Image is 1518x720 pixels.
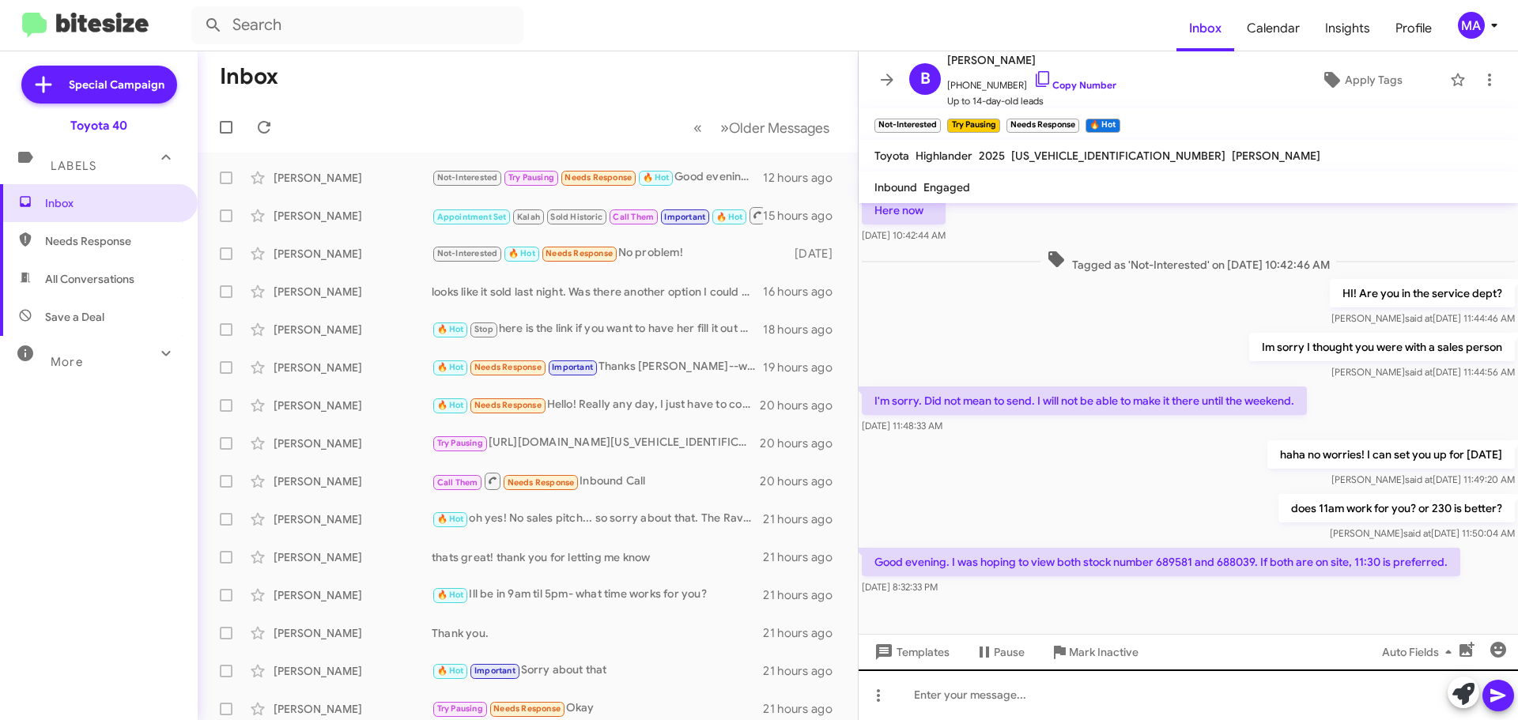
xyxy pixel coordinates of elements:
span: All Conversations [45,271,134,287]
a: Copy Number [1033,79,1116,91]
span: 🔥 Hot [716,212,743,222]
span: 🔥 Hot [437,514,464,524]
span: 🔥 Hot [437,362,464,372]
a: Profile [1383,6,1444,51]
div: 12 hours ago [763,170,845,186]
div: [PERSON_NAME] [274,398,432,413]
a: Special Campaign [21,66,177,104]
div: 19 hours ago [763,360,845,375]
div: [PERSON_NAME] [274,701,432,717]
span: Engaged [923,180,970,194]
div: 16 hours ago [763,284,845,300]
span: said at [1403,527,1431,539]
div: Ill be in 9am til 5pm- what time works for you? [432,586,763,604]
div: 20 hours ago [760,435,845,451]
span: Try Pausing [508,172,554,183]
div: 21 hours ago [763,625,845,641]
span: B [920,66,931,92]
a: Insights [1312,6,1383,51]
span: Highlander [916,149,972,163]
div: Good evening. I was hoping to view both stock number 689581 and 688039. If both are on site, 11:3... [432,168,763,187]
span: [DATE] 10:42:44 AM [862,229,946,241]
span: Not-Interested [437,248,498,258]
div: 20 hours ago [760,398,845,413]
div: 21 hours ago [763,511,845,527]
span: [PERSON_NAME] [947,51,1116,70]
div: Sorry about that [432,662,763,680]
button: MA [1444,12,1501,39]
button: Auto Fields [1369,638,1471,666]
div: [PERSON_NAME] [274,360,432,375]
button: Next [711,111,839,144]
p: HI! Are you in the service dept? [1330,279,1515,307]
span: Special Campaign [69,77,164,92]
span: « [693,118,702,138]
button: Templates [859,638,962,666]
div: 930 [432,205,763,225]
p: Good evening. I was hoping to view both stock number 689581 and 688039. If both are on site, 11:3... [862,548,1460,576]
div: Thanks [PERSON_NAME]--will look for the proposal. [432,358,763,376]
div: 18 hours ago [763,322,845,337]
span: Important [552,362,593,372]
nav: Page navigation example [685,111,839,144]
span: Appointment Set [437,212,507,222]
div: [PERSON_NAME] [274,663,432,679]
small: Needs Response [1006,119,1079,133]
div: Hello! Really any day, I just have to coordinate transportation beforehand. I'm more interested i... [432,396,760,414]
span: Needs Response [546,248,613,258]
span: Try Pausing [437,438,483,448]
div: Okay [432,699,763,718]
span: said at [1405,366,1433,378]
div: 21 hours ago [763,701,845,717]
span: More [51,355,83,369]
div: [PERSON_NAME] [274,208,432,224]
span: 🔥 Hot [437,665,464,676]
span: Tagged as 'Not-Interested' on [DATE] 10:42:46 AM [1040,250,1336,273]
span: Call Them [437,477,478,488]
span: Important [664,212,705,222]
span: [DATE] 11:48:33 AM [862,420,942,432]
span: Auto Fields [1382,638,1458,666]
div: [PERSON_NAME] [274,625,432,641]
span: Kalah [517,212,540,222]
span: [PERSON_NAME] [1232,149,1320,163]
span: Templates [871,638,950,666]
span: 🔥 Hot [643,172,670,183]
p: Im sorry I thought you were with a sales person [1249,333,1515,361]
span: 2025 [979,149,1005,163]
small: 🔥 Hot [1086,119,1120,133]
span: Needs Response [474,362,542,372]
div: 21 hours ago [763,549,845,565]
span: Apply Tags [1345,66,1403,94]
div: [URL][DOMAIN_NAME][US_VEHICLE_IDENTIFICATION_NUMBER] [432,434,760,452]
div: Toyota 40 [70,118,127,134]
span: Needs Response [565,172,632,183]
span: Important [474,665,515,676]
h1: Inbox [220,64,278,89]
div: oh yes! No sales pitch... so sorry about that. The Rav4 is here and available. We will let you bo... [432,510,763,528]
small: Try Pausing [947,119,999,133]
div: Inbound Call [432,471,760,491]
span: [PHONE_NUMBER] [947,70,1116,93]
div: 15 hours ago [763,208,845,224]
span: Labels [51,159,96,173]
div: [PERSON_NAME] [274,587,432,603]
span: Not-Interested [437,172,498,183]
div: 21 hours ago [763,663,845,679]
span: Try Pausing [437,703,483,714]
div: Thank you. [432,625,763,641]
span: 🔥 Hot [437,324,464,334]
div: No problem! [432,244,787,262]
div: [PERSON_NAME] [274,435,432,451]
span: Needs Response [493,703,561,714]
span: Sold Historic [550,212,602,222]
p: I'm sorry. Did not mean to send. I will not be able to make it there until the weekend. [862,386,1307,415]
p: Here now [862,196,946,224]
span: Call Them [613,212,654,222]
span: Mark Inactive [1069,638,1138,666]
div: [PERSON_NAME] [274,170,432,186]
div: 20 hours ago [760,473,845,489]
span: Needs Response [474,400,542,410]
